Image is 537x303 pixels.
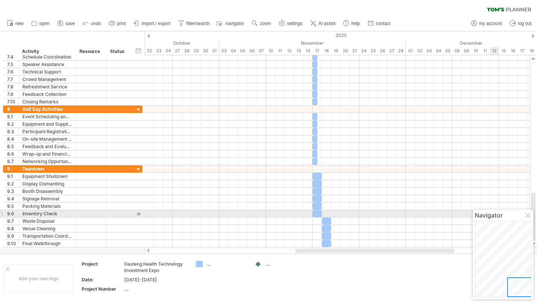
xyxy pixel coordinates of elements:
[22,61,72,68] div: Speaker Assistance
[7,232,18,240] div: 9.9
[22,143,72,150] div: Feedback and Evaluation Post Golf Day
[275,47,285,55] div: Tuesday, 11 November 2025
[7,218,18,225] div: 9.7
[22,113,72,120] div: Event Scheduling and Logistics
[22,98,72,105] div: Closing Remarks
[443,47,452,55] div: Friday, 5 December 2025
[22,173,72,180] div: Equipment Shutdown
[124,277,187,283] div: [DATE]-[DATE]
[107,19,128,28] a: print
[66,21,75,26] span: save
[154,47,163,55] div: Thursday, 23 October 2025
[7,83,18,90] div: 7.8
[7,113,18,120] div: 8.1
[117,21,126,26] span: print
[424,47,434,55] div: Wednesday, 3 December 2025
[415,47,424,55] div: Tuesday, 2 December 2025
[469,19,504,28] a: my account
[480,47,490,55] div: Thursday, 11 December 2025
[145,47,154,55] div: Wednesday, 22 October 2025
[303,47,313,55] div: Friday, 14 November 2025
[479,21,502,26] span: my account
[22,53,72,60] div: Schedule Coordination
[22,210,72,217] div: Inventory Check
[322,47,331,55] div: Tuesday, 18 November 2025
[4,265,73,293] div: Add your own logo
[277,19,305,28] a: settings
[22,218,72,225] div: Waste Disposal
[22,240,72,247] div: Final Walkthrough
[366,19,393,28] a: contact
[247,47,257,55] div: Thursday, 6 November 2025
[508,47,518,55] div: Tuesday, 16 December 2025
[7,61,18,68] div: 7.5
[7,121,18,128] div: 8.2
[434,47,443,55] div: Thursday, 4 December 2025
[7,210,18,217] div: 9.6
[238,47,247,55] div: Wednesday, 5 November 2025
[387,47,396,55] div: Thursday, 27 November 2025
[15,21,23,26] span: new
[7,150,18,157] div: 8.6
[7,135,18,143] div: 8.4
[22,195,72,202] div: Signage Removal
[475,212,531,219] div: Navigator
[331,47,340,55] div: Wednesday, 19 November 2025
[7,173,18,180] div: 9.1
[229,47,238,55] div: Tuesday, 4 November 2025
[40,21,50,26] span: open
[499,47,508,55] div: Monday, 15 December 2025
[56,19,77,28] a: save
[22,121,72,128] div: Equipment and Supplies Coordination
[7,68,18,75] div: 7.6
[508,19,534,28] a: log out
[376,21,390,26] span: contact
[518,47,527,55] div: Wednesday, 17 December 2025
[257,47,266,55] div: Friday, 7 November 2025
[313,47,322,55] div: Monday, 17 November 2025
[79,48,102,55] div: Resource
[308,19,337,28] a: AI assist
[452,47,462,55] div: Monday, 8 December 2025
[22,150,72,157] div: Wrap-up and Financial Review of Golf Day
[22,68,72,75] div: Technical Support
[378,47,387,55] div: Wednesday, 26 November 2025
[527,47,536,55] div: Thursday, 18 December 2025
[318,21,335,26] span: AI assist
[368,47,378,55] div: Tuesday, 25 November 2025
[7,76,18,83] div: 7.7
[471,47,480,55] div: Wednesday, 10 December 2025
[124,261,187,274] div: Gauteng Health Technology Investment Expo
[266,47,275,55] div: Monday, 10 November 2025
[7,53,18,60] div: 7.4
[260,21,271,26] span: zoom
[266,261,306,267] div: ....
[132,19,173,28] a: import / export
[110,48,126,55] div: Status
[7,240,18,247] div: 9.10
[22,232,72,240] div: Transportation Coordination
[135,210,142,218] div: scroll to activity
[191,47,201,55] div: Wednesday, 29 October 2025
[22,83,72,90] div: Refreshment Service
[7,203,18,210] div: 9.5
[7,225,18,232] div: 9.8
[7,98,18,105] div: 7.10
[226,21,244,26] span: navigator
[340,47,350,55] div: Thursday, 20 November 2025
[201,47,210,55] div: Thursday, 30 October 2025
[7,195,18,202] div: 9.4
[7,158,18,165] div: 8.7
[7,165,18,172] div: 9
[22,76,72,83] div: Crowd Management
[22,158,72,165] div: Networking Opportunities
[124,286,187,292] div: ....
[490,47,499,55] div: Friday, 12 December 2025
[359,47,368,55] div: Monday, 24 November 2025
[22,106,72,113] div: Golf Day Activities
[351,21,360,26] span: help
[22,225,72,232] div: Venue Cleaning
[163,47,173,55] div: Friday, 24 October 2025
[22,48,72,55] div: Activity
[22,91,72,98] div: Feedback Collection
